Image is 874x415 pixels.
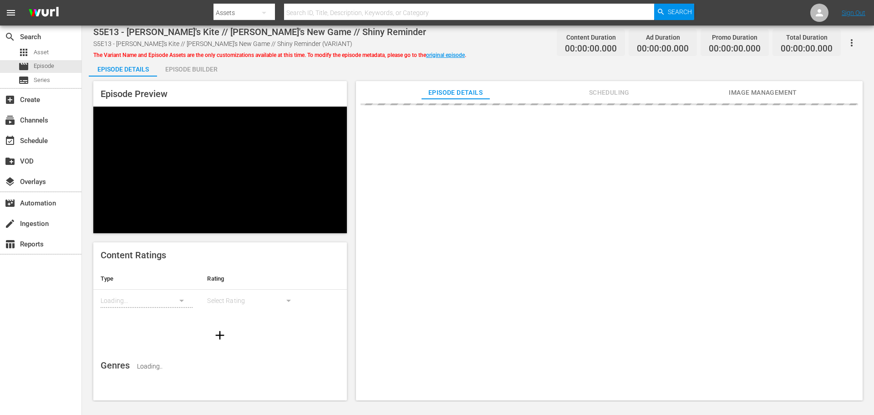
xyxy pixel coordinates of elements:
[575,87,643,98] span: Scheduling
[34,48,49,57] span: Asset
[157,58,225,77] button: Episode Builder
[709,44,761,54] span: 00:00:00.000
[729,87,797,98] span: Image Management
[93,52,466,58] span: The Variant Name and Episode Assets are the only customizations available at this time. To modify...
[101,88,168,99] span: Episode Preview
[5,239,15,250] span: Reports
[5,7,16,18] span: menu
[101,250,166,261] span: Content Ratings
[18,61,29,72] span: Episode
[5,218,15,229] span: Ingestion
[200,268,306,290] th: Rating
[654,4,694,20] button: Search
[137,363,163,370] span: Loading..
[565,31,617,44] div: Content Duration
[5,115,15,126] span: Channels
[18,47,29,58] span: Asset
[637,44,689,54] span: 00:00:00.000
[637,31,689,44] div: Ad Duration
[34,61,54,71] span: Episode
[422,87,490,98] span: Episode Details
[34,76,50,85] span: Series
[5,156,15,167] span: VOD
[157,58,225,80] div: Episode Builder
[93,268,200,290] th: Type
[668,4,692,20] span: Search
[781,31,833,44] div: Total Duration
[842,9,865,16] a: Sign Out
[89,58,157,80] div: Episode Details
[709,31,761,44] div: Promo Duration
[5,176,15,187] span: Overlays
[93,40,352,47] span: S5E13 - [PERSON_NAME]'s Kite // [PERSON_NAME]'s New Game // Shiny Reminder (VARIANT)
[565,44,617,54] span: 00:00:00.000
[18,75,29,86] span: Series
[5,198,15,209] span: Automation
[22,2,66,24] img: ans4CAIJ8jUAAAAAAAAAAAAAAAAAAAAAAAAgQb4GAAAAAAAAAAAAAAAAAAAAAAAAJMjXAAAAAAAAAAAAAAAAAAAAAAAAgAT5G...
[426,52,465,58] a: original episode
[5,94,15,105] span: Create
[781,44,833,54] span: 00:00:00.000
[89,58,157,77] button: Episode Details
[101,360,130,371] span: Genres
[93,26,426,37] span: S5E13 - [PERSON_NAME]'s Kite // [PERSON_NAME]'s New Game // Shiny Reminder
[93,268,347,318] table: simple table
[5,31,15,42] span: Search
[5,135,15,146] span: Schedule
